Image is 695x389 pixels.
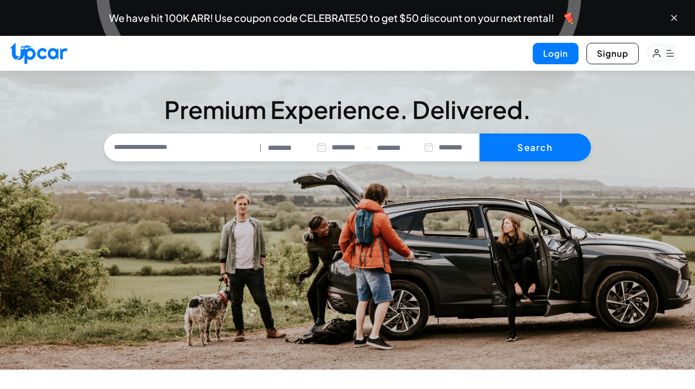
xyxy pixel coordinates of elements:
button: Signup [586,43,639,64]
span: — [364,142,371,153]
button: Close banner [669,13,679,23]
span: | [259,142,262,153]
img: Upcar Logo [10,42,67,64]
button: Search [479,133,590,161]
button: Login [533,43,579,64]
span: We have hit 100K ARR! Use coupon code CELEBRATE50 to get $50 discount on your next rental! [109,13,554,23]
h3: Premium Experience. Delivered. [104,98,590,122]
